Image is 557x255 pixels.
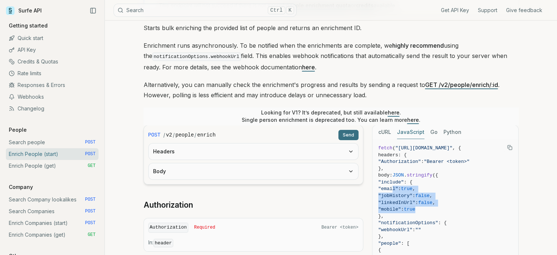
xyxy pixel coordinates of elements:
[148,131,161,139] span: POST
[6,56,99,68] a: Credits & Quotas
[421,159,424,164] span: :
[88,5,99,16] button: Collapse Sidebar
[148,239,359,247] p: In:
[378,220,438,226] span: "notificationOptions"
[6,217,99,229] a: Enrich Companies (start) POST
[153,239,174,247] code: header
[6,148,99,160] a: Enrich People (start) POST
[6,68,99,79] a: Rate limits
[397,125,424,139] button: JavaScript
[194,131,196,139] span: /
[478,7,497,14] a: Support
[425,81,498,88] a: GET /v2/people/enrich/:id
[85,197,96,203] span: POST
[6,79,99,91] a: Responses & Errors
[338,130,359,140] button: Send
[378,234,384,239] span: },
[173,131,175,139] span: /
[6,160,99,172] a: Enrich People (get) GET
[504,142,515,153] button: Copy Text
[378,207,401,212] span: "mobile"
[378,241,401,246] span: "people"
[378,172,393,178] span: body:
[430,193,432,198] span: ,
[393,145,396,151] span: (
[415,227,421,233] span: ""
[166,131,172,139] code: v2
[412,186,415,192] span: ,
[378,186,398,192] span: "email"
[85,208,96,214] span: POST
[415,200,418,205] span: :
[404,207,415,212] span: true
[6,44,99,56] a: API Key
[197,131,215,139] code: enrich
[424,159,469,164] span: "Bearer <token>"
[144,40,519,72] p: Enrichment runs asynchronously. To be notified when the enrichments are complete, we using the fi...
[432,172,438,178] span: ({
[415,193,430,198] span: false
[443,125,461,139] button: Python
[378,200,415,205] span: "linkedInUrl"
[452,145,461,151] span: , {
[6,22,51,29] p: Getting started
[194,225,215,230] span: Required
[404,172,407,178] span: .
[175,131,194,139] code: people
[378,145,393,151] span: fetch
[392,42,444,49] strong: highly recommend
[438,220,446,226] span: : {
[378,179,404,185] span: "include"
[378,159,421,164] span: "Authorization"
[85,220,96,226] span: POST
[6,229,99,241] a: Enrich Companies (get) GET
[85,139,96,145] span: POST
[148,223,188,233] code: Authorization
[6,205,99,217] a: Search Companies POST
[268,6,285,14] kbd: Ctrl
[144,23,519,33] p: Starts bulk enriching the provided list of people and returns an enrichment ID.
[286,6,294,14] kbd: K
[418,200,432,205] span: false
[152,52,241,61] code: notificationOptions.webhookUrl
[6,103,99,114] a: Changelog
[322,225,359,230] span: Bearer <token>
[398,186,401,192] span: :
[412,193,415,198] span: :
[6,5,42,16] a: Surfe API
[144,200,193,210] a: Authorization
[144,80,519,100] p: Alternatively, you can manually check the enrichment's progress and results by sending a request ...
[401,241,409,246] span: : [
[407,117,419,123] a: here
[378,214,384,219] span: },
[393,172,404,178] span: JSON
[6,194,99,205] a: Search Company lookalikes POST
[401,207,404,212] span: :
[88,232,96,238] span: GET
[378,247,381,253] span: {
[378,193,413,198] span: "jobHistory"
[88,163,96,169] span: GET
[395,145,452,151] span: "[URL][DOMAIN_NAME]"
[149,143,358,160] button: Headers
[114,4,297,17] button: SearchCtrlK
[242,109,420,124] p: Looking for V1? It’s deprecated, but still available . Single person enrichment is deprecated too...
[378,227,413,233] span: "webhookUrl"
[506,7,542,14] a: Give feedback
[378,166,384,171] span: },
[6,136,99,148] a: Search people POST
[432,200,435,205] span: ,
[441,7,469,14] a: Get API Key
[430,125,438,139] button: Go
[85,151,96,157] span: POST
[149,163,358,179] button: Body
[6,32,99,44] a: Quick start
[163,131,165,139] span: /
[401,186,412,192] span: true
[407,172,432,178] span: stringify
[6,183,36,191] p: Company
[388,109,400,116] a: here
[378,152,407,158] span: headers: {
[378,125,391,139] button: cURL
[6,126,30,134] p: People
